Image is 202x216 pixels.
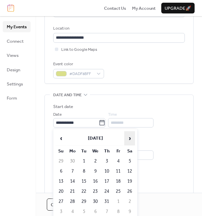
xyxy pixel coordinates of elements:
[3,36,31,46] a: Connect
[56,156,66,166] td: 29
[124,177,135,186] td: 19
[67,177,78,186] td: 14
[7,95,17,102] span: Form
[78,167,89,176] td: 8
[90,187,101,196] td: 23
[53,61,103,68] div: Event color
[7,38,24,45] span: Connect
[101,197,112,206] td: 31
[53,111,62,118] span: Date
[101,187,112,196] td: 24
[90,177,101,186] td: 16
[90,197,101,206] td: 30
[124,146,135,156] th: Sa
[56,187,66,196] td: 20
[124,187,135,196] td: 26
[161,3,195,13] button: Upgrade🚀
[78,146,89,156] th: Tu
[124,156,135,166] td: 5
[53,25,183,32] div: Location
[7,4,14,12] img: logo
[132,5,156,12] span: My Account
[90,167,101,176] td: 9
[113,167,124,176] td: 11
[67,187,78,196] td: 21
[108,111,117,118] span: Time
[3,21,31,32] a: My Events
[78,156,89,166] td: 1
[101,177,112,186] td: 17
[90,146,101,156] th: We
[113,187,124,196] td: 25
[53,92,82,99] span: Date and time
[56,177,66,186] td: 13
[132,5,156,11] a: My Account
[56,146,66,156] th: Su
[113,197,124,206] td: 1
[67,197,78,206] td: 28
[3,64,31,75] a: Design
[56,132,66,145] span: ‹
[125,132,135,145] span: ›
[78,197,89,206] td: 29
[113,146,124,156] th: Fr
[113,177,124,186] td: 18
[56,197,66,206] td: 27
[124,197,135,206] td: 2
[51,202,68,208] span: Cancel
[7,24,27,30] span: My Events
[3,78,31,89] a: Settings
[101,146,112,156] th: Th
[53,103,73,110] div: Start date
[67,146,78,156] th: Mo
[7,81,23,87] span: Settings
[3,93,31,103] a: Form
[69,71,93,77] span: #DADF8BFF
[90,156,101,166] td: 2
[67,167,78,176] td: 7
[78,187,89,196] td: 22
[165,5,191,12] span: Upgrade 🚀
[47,199,72,211] button: Cancel
[101,156,112,166] td: 3
[67,156,78,166] td: 30
[61,46,97,53] span: Link to Google Maps
[113,156,124,166] td: 4
[7,67,20,73] span: Design
[7,52,19,59] span: Views
[78,177,89,186] td: 15
[104,5,126,12] span: Contact Us
[104,5,126,11] a: Contact Us
[3,50,31,61] a: Views
[124,167,135,176] td: 12
[101,167,112,176] td: 10
[56,167,66,176] td: 6
[67,131,124,146] th: [DATE]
